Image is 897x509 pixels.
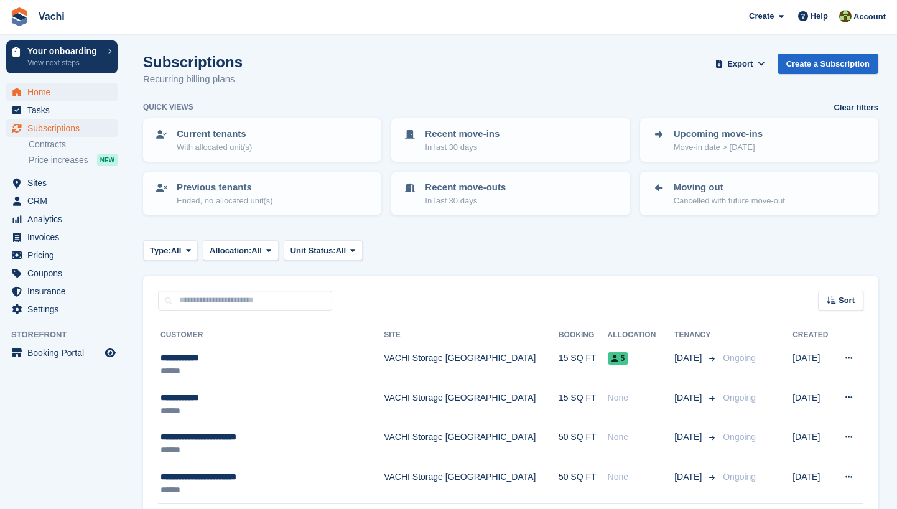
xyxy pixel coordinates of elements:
[674,391,704,404] span: [DATE]
[6,210,118,228] a: menu
[34,6,70,27] a: Vachi
[674,470,704,483] span: [DATE]
[284,240,363,261] button: Unit Status: All
[6,83,118,101] a: menu
[10,7,29,26] img: stora-icon-8386f47178a22dfd0bd8f6a31ec36ba5ce8667c1dd55bd0f319d3a0aa187defe.svg
[6,119,118,137] a: menu
[674,180,785,195] p: Moving out
[177,141,252,154] p: With allocated unit(s)
[29,139,118,151] a: Contracts
[559,464,608,503] td: 50 SQ FT
[251,245,262,257] span: All
[559,385,608,424] td: 15 SQ FT
[778,54,878,74] a: Create a Subscription
[674,127,763,141] p: Upcoming move-ins
[384,325,559,345] th: Site
[27,228,102,246] span: Invoices
[608,352,629,365] span: 5
[6,192,118,210] a: menu
[6,246,118,264] a: menu
[811,10,828,22] span: Help
[27,264,102,282] span: Coupons
[792,325,834,345] th: Created
[290,245,336,257] span: Unit Status:
[143,72,243,86] p: Recurring billing plans
[727,58,753,70] span: Export
[171,245,182,257] span: All
[6,228,118,246] a: menu
[27,83,102,101] span: Home
[143,101,193,113] h6: Quick views
[150,245,171,257] span: Type:
[608,325,675,345] th: Allocation
[792,464,834,503] td: [DATE]
[6,301,118,318] a: menu
[792,424,834,464] td: [DATE]
[6,101,118,119] a: menu
[144,119,380,161] a: Current tenants With allocated unit(s)
[6,264,118,282] a: menu
[384,424,559,464] td: VACHI Storage [GEOGRAPHIC_DATA]
[674,141,763,154] p: Move-in date > [DATE]
[425,180,506,195] p: Recent move-outs
[723,353,756,363] span: Ongoing
[853,11,886,23] span: Account
[674,325,718,345] th: Tenancy
[641,173,877,214] a: Moving out Cancelled with future move-out
[425,127,500,141] p: Recent move-ins
[834,101,878,114] a: Clear filters
[6,40,118,73] a: Your onboarding View next steps
[674,431,704,444] span: [DATE]
[29,154,88,166] span: Price increases
[792,385,834,424] td: [DATE]
[210,245,251,257] span: Allocation:
[641,119,877,161] a: Upcoming move-ins Move-in date > [DATE]
[559,345,608,385] td: 15 SQ FT
[723,472,756,482] span: Ongoing
[608,391,675,404] div: None
[177,195,273,207] p: Ended, no allocated unit(s)
[723,393,756,403] span: Ongoing
[158,325,384,345] th: Customer
[393,119,628,161] a: Recent move-ins In last 30 days
[11,329,124,341] span: Storefront
[393,173,628,214] a: Recent move-outs In last 30 days
[792,345,834,385] td: [DATE]
[27,192,102,210] span: CRM
[608,470,675,483] div: None
[27,344,102,362] span: Booking Portal
[177,127,252,141] p: Current tenants
[336,245,346,257] span: All
[425,195,506,207] p: In last 30 days
[97,154,118,166] div: NEW
[177,180,273,195] p: Previous tenants
[674,352,704,365] span: [DATE]
[27,119,102,137] span: Subscriptions
[6,344,118,362] a: menu
[425,141,500,154] p: In last 30 days
[674,195,785,207] p: Cancelled with future move-out
[144,173,380,214] a: Previous tenants Ended, no allocated unit(s)
[559,325,608,345] th: Booking
[143,240,198,261] button: Type: All
[27,101,102,119] span: Tasks
[839,294,855,307] span: Sort
[27,210,102,228] span: Analytics
[559,424,608,464] td: 50 SQ FT
[203,240,279,261] button: Allocation: All
[143,54,243,70] h1: Subscriptions
[839,10,852,22] img: Anete Gre
[608,431,675,444] div: None
[749,10,774,22] span: Create
[384,464,559,503] td: VACHI Storage [GEOGRAPHIC_DATA]
[713,54,768,74] button: Export
[384,345,559,385] td: VACHI Storage [GEOGRAPHIC_DATA]
[27,174,102,192] span: Sites
[27,301,102,318] span: Settings
[27,57,101,68] p: View next steps
[29,153,118,167] a: Price increases NEW
[27,246,102,264] span: Pricing
[384,385,559,424] td: VACHI Storage [GEOGRAPHIC_DATA]
[6,174,118,192] a: menu
[27,283,102,300] span: Insurance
